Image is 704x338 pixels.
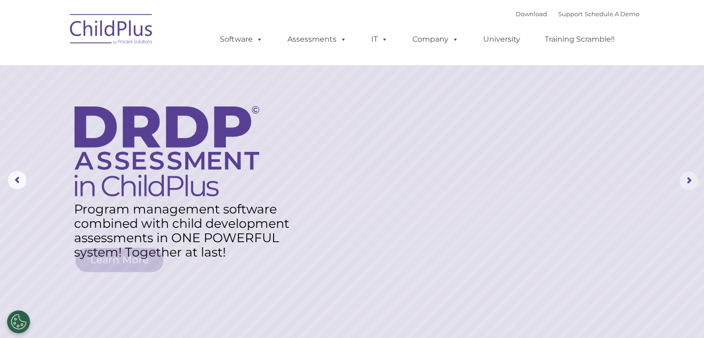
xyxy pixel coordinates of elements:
span: Last name [129,61,157,68]
a: IT [362,30,397,49]
a: Training Scramble!! [536,30,624,49]
img: DRDP Assessment in ChildPlus [75,106,259,196]
a: Software [211,30,272,49]
a: Learn More [75,248,163,272]
font: | [516,10,639,18]
a: Support [558,10,583,18]
a: Schedule A Demo [585,10,639,18]
img: ChildPlus by Procare Solutions [65,7,158,54]
span: Phone number [129,99,168,106]
iframe: Chat Widget [553,238,704,338]
a: Assessments [278,30,356,49]
a: Company [403,30,468,49]
rs-layer: Program management software combined with child development assessments in ONE POWERFUL system! T... [74,202,299,259]
a: Download [516,10,547,18]
a: University [474,30,530,49]
button: Cookies Settings [7,310,30,333]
